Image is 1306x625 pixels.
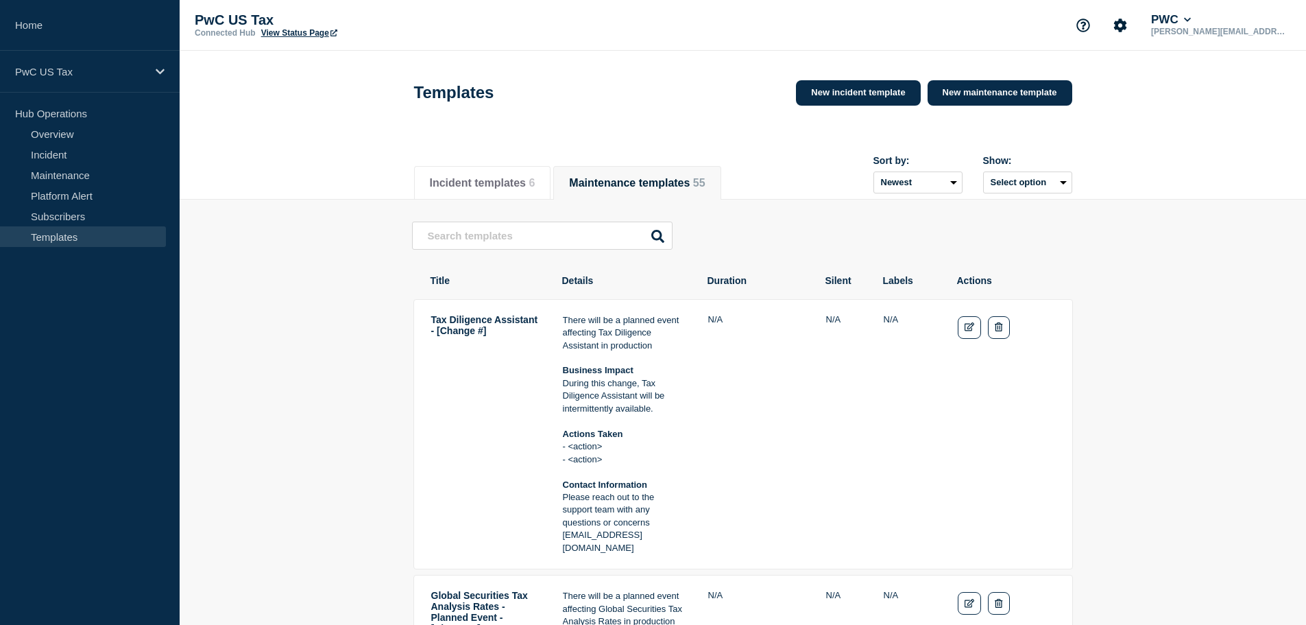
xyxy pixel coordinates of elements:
[928,80,1072,106] a: New maintenance template
[561,274,685,287] th: Details
[195,12,469,28] p: PwC US Tax
[562,314,686,556] td: Details: There will be a planned event affecting Tax Diligence Assistant in production<br/><br/><...
[430,274,540,287] th: Title
[873,172,963,193] select: Sort by
[261,28,337,38] a: View Status Page
[708,314,803,556] td: Duration: N/A
[563,440,685,453] p: - <action>
[883,314,935,556] td: Labels: global.none
[563,529,685,554] p: [EMAIL_ADDRESS][DOMAIN_NAME]
[563,480,648,490] strong: Contact Information
[988,592,1009,615] button: Delete
[563,365,633,375] strong: Business Impact
[195,28,256,38] p: Connected Hub
[1148,27,1291,36] p: [PERSON_NAME][EMAIL_ADDRESS][PERSON_NAME][DOMAIN_NAME]
[873,155,963,166] div: Sort by:
[569,177,705,189] button: Maintenance templates 55
[1148,13,1194,27] button: PWC
[956,274,1055,287] th: Actions
[707,274,803,287] th: Duration
[882,274,934,287] th: Labels
[958,316,982,339] a: Edit
[983,155,1072,166] div: Show:
[983,172,1072,193] button: Select option
[958,592,982,615] a: Edit
[529,177,535,189] span: 6
[825,314,861,556] td: Silent: N/A
[414,83,494,102] h1: Templates
[693,177,705,189] span: 55
[796,80,920,106] a: New incident template
[431,314,540,556] td: Title: Tax Diligence Assistant - [Change #]
[412,222,673,250] input: Search templates
[563,377,685,415] p: During this change, Tax Diligence Assistant will be intermittently available.
[563,453,685,466] p: - <action>
[563,314,685,352] p: There will be a planned event affecting Tax Diligence Assistant in production
[825,274,860,287] th: Silent
[563,491,685,529] p: Please reach out to the support team with any questions or concerns
[15,66,147,78] p: PwC US Tax
[1106,11,1135,40] button: Account settings
[1069,11,1098,40] button: Support
[957,314,1056,556] td: Actions: Edit Delete
[988,316,1009,339] button: Delete
[563,429,623,439] strong: Actions Taken
[430,177,535,189] button: Incident templates 6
